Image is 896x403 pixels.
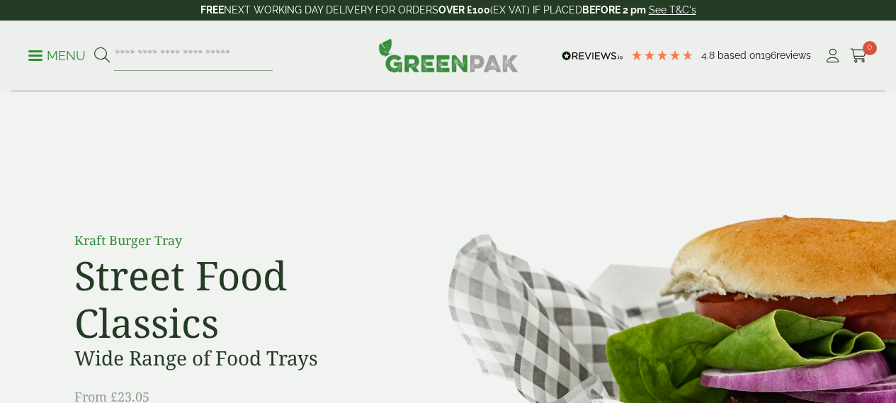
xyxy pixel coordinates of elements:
i: My Account [824,49,841,63]
span: 4.8 [701,50,718,61]
a: 0 [850,45,868,67]
img: REVIEWS.io [562,51,623,61]
span: 196 [761,50,776,61]
p: Menu [28,47,86,64]
div: 4.79 Stars [630,49,694,62]
strong: FREE [200,4,224,16]
h3: Wide Range of Food Trays [74,346,393,370]
i: Cart [850,49,868,63]
strong: OVER £100 [438,4,490,16]
img: GreenPak Supplies [378,38,518,72]
span: 0 [863,41,877,55]
span: reviews [776,50,811,61]
h2: Street Food Classics [74,251,393,346]
p: Kraft Burger Tray [74,231,393,250]
span: Based on [718,50,761,61]
a: Menu [28,47,86,62]
a: See T&C's [649,4,696,16]
strong: BEFORE 2 pm [582,4,646,16]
